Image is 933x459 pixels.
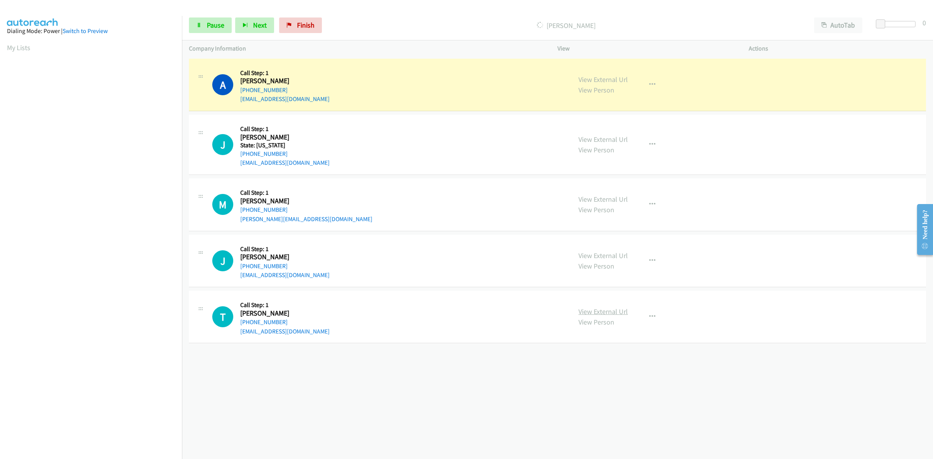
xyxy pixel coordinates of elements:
h1: J [212,250,233,271]
h5: Call Step: 1 [240,125,330,133]
a: [PHONE_NUMBER] [240,262,288,270]
a: View Person [578,318,614,326]
h2: [PERSON_NAME] [240,253,320,262]
a: View External Url [578,195,628,204]
a: Switch to Preview [63,27,108,35]
h5: Call Step: 1 [240,245,330,253]
h2: [PERSON_NAME] [240,133,320,142]
a: Finish [279,17,322,33]
a: View External Url [578,251,628,260]
p: [PERSON_NAME] [332,20,800,31]
p: View [557,44,735,53]
a: View Person [578,86,614,94]
a: [PHONE_NUMBER] [240,206,288,213]
button: AutoTab [814,17,862,33]
h1: T [212,306,233,327]
h1: A [212,74,233,95]
iframe: Resource Center [910,199,933,260]
h1: M [212,194,233,215]
a: [PHONE_NUMBER] [240,86,288,94]
a: [PHONE_NUMBER] [240,150,288,157]
a: View Person [578,262,614,271]
a: [EMAIL_ADDRESS][DOMAIN_NAME] [240,328,330,335]
h1: J [212,134,233,155]
h5: Call Step: 1 [240,69,330,77]
div: Dialing Mode: Power | [7,26,175,36]
h2: [PERSON_NAME] [240,309,320,318]
p: Actions [749,44,926,53]
a: View External Url [578,135,628,144]
p: Company Information [189,44,543,53]
span: Next [253,21,267,30]
a: [PHONE_NUMBER] [240,318,288,326]
span: Finish [297,21,314,30]
button: Next [235,17,274,33]
div: 0 [923,17,926,28]
h5: State: [US_STATE] [240,141,330,149]
a: My Lists [7,43,30,52]
iframe: Dialpad [7,60,182,429]
a: View Person [578,145,614,154]
span: Pause [207,21,224,30]
a: [EMAIL_ADDRESS][DOMAIN_NAME] [240,271,330,279]
h2: [PERSON_NAME] [240,77,320,86]
a: [PERSON_NAME][EMAIL_ADDRESS][DOMAIN_NAME] [240,215,372,223]
h5: Call Step: 1 [240,301,330,309]
div: The call is yet to be attempted [212,306,233,327]
div: The call is yet to be attempted [212,134,233,155]
a: Pause [189,17,232,33]
a: View External Url [578,307,628,316]
div: Delay between calls (in seconds) [880,21,916,27]
div: The call is yet to be attempted [212,250,233,271]
a: [EMAIL_ADDRESS][DOMAIN_NAME] [240,95,330,103]
a: View External Url [578,75,628,84]
h2: [PERSON_NAME] [240,197,320,206]
a: View Person [578,205,614,214]
a: [EMAIL_ADDRESS][DOMAIN_NAME] [240,159,330,166]
div: The call is yet to be attempted [212,194,233,215]
h5: Call Step: 1 [240,189,372,197]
